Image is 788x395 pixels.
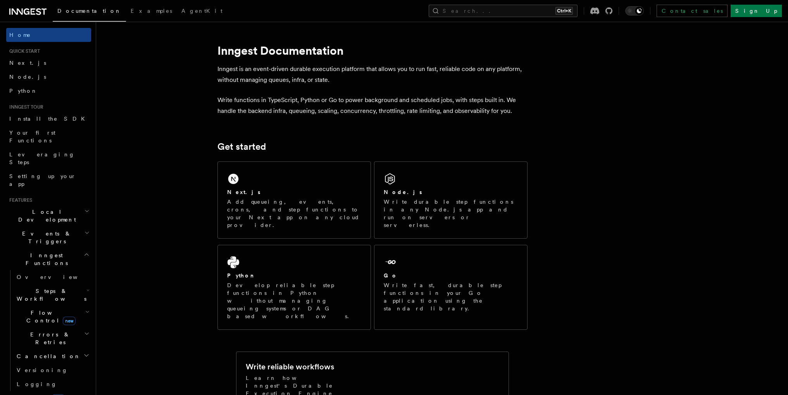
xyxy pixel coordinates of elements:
[217,245,371,330] a: PythonDevelop reliable step functions in Python without managing queueing systems or DAG based wo...
[217,64,528,85] p: Inngest is an event-driven durable execution platform that allows you to run fast, reliable code ...
[9,151,75,165] span: Leveraging Steps
[9,31,31,39] span: Home
[63,317,76,325] span: new
[227,272,256,279] h2: Python
[9,173,76,187] span: Setting up your app
[227,281,361,320] p: Develop reliable step functions in Python without managing queueing systems or DAG based workflows.
[374,245,528,330] a: GoWrite fast, durable step functions in your Go application using the standard library.
[6,104,43,110] span: Inngest tour
[6,112,91,126] a: Install the SDK
[17,367,68,373] span: Versioning
[731,5,782,17] a: Sign Up
[6,251,84,267] span: Inngest Functions
[6,126,91,147] a: Your first Functions
[6,56,91,70] a: Next.js
[14,284,91,306] button: Steps & Workflows
[555,7,573,15] kbd: Ctrl+K
[217,161,371,239] a: Next.jsAdd queueing, events, crons, and step functions to your Next app on any cloud provider.
[14,352,81,360] span: Cancellation
[177,2,227,21] a: AgentKit
[227,188,260,196] h2: Next.js
[14,363,91,377] a: Versioning
[14,306,91,327] button: Flow Controlnew
[6,169,91,191] a: Setting up your app
[9,130,55,144] span: Your first Functions
[384,198,518,229] p: Write durable step functions in any Node.js app and run on servers or serverless.
[131,8,172,14] span: Examples
[227,198,361,229] p: Add queueing, events, crons, and step functions to your Next app on any cloud provider.
[9,116,90,122] span: Install the SDK
[17,381,57,387] span: Logging
[14,270,91,284] a: Overview
[217,43,528,57] h1: Inngest Documentation
[6,84,91,98] a: Python
[181,8,222,14] span: AgentKit
[384,281,518,312] p: Write fast, durable step functions in your Go application using the standard library.
[384,272,398,279] h2: Go
[14,331,84,346] span: Errors & Retries
[14,309,85,324] span: Flow Control
[657,5,728,17] a: Contact sales
[9,74,46,80] span: Node.js
[6,147,91,169] a: Leveraging Steps
[6,48,40,54] span: Quick start
[6,205,91,227] button: Local Development
[6,248,91,270] button: Inngest Functions
[246,361,334,372] h2: Write reliable workflows
[625,6,644,16] button: Toggle dark mode
[6,230,84,245] span: Events & Triggers
[6,28,91,42] a: Home
[53,2,126,22] a: Documentation
[429,5,578,17] button: Search...Ctrl+K
[6,70,91,84] a: Node.js
[14,377,91,391] a: Logging
[17,274,97,280] span: Overview
[6,270,91,391] div: Inngest Functions
[6,227,91,248] button: Events & Triggers
[217,141,266,152] a: Get started
[57,8,121,14] span: Documentation
[6,197,32,203] span: Features
[217,95,528,116] p: Write functions in TypeScript, Python or Go to power background and scheduled jobs, with steps bu...
[6,208,84,223] span: Local Development
[14,349,91,363] button: Cancellation
[374,161,528,239] a: Node.jsWrite durable step functions in any Node.js app and run on servers or serverless.
[384,188,422,196] h2: Node.js
[9,88,38,94] span: Python
[126,2,177,21] a: Examples
[14,287,86,303] span: Steps & Workflows
[14,327,91,349] button: Errors & Retries
[9,60,46,66] span: Next.js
